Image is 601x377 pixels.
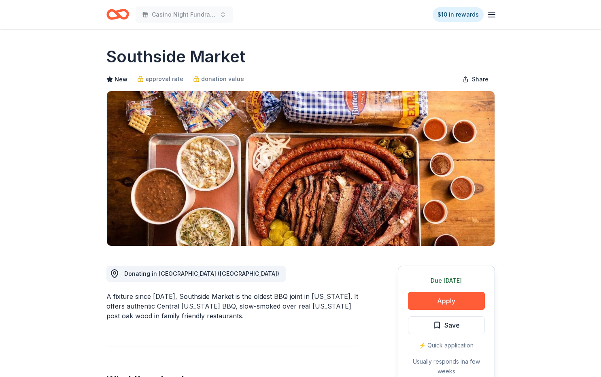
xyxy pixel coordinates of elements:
[136,6,233,23] button: Casino Night Fundraiser and Silent Auction
[115,75,127,84] span: New
[106,292,359,321] div: A fixture since [DATE], Southside Market is the oldest BBQ joint in [US_STATE]. It offers authent...
[472,75,488,84] span: Share
[408,357,485,376] div: Usually responds in a few weeks
[433,7,484,22] a: $10 in rewards
[408,292,485,310] button: Apply
[137,74,183,84] a: approval rate
[193,74,244,84] a: donation value
[107,91,495,246] img: Image for Southside Market
[106,5,129,24] a: Home
[152,10,217,19] span: Casino Night Fundraiser and Silent Auction
[106,45,246,68] h1: Southside Market
[408,316,485,334] button: Save
[201,74,244,84] span: donation value
[124,270,279,277] span: Donating in [GEOGRAPHIC_DATA] ([GEOGRAPHIC_DATA])
[408,276,485,285] div: Due [DATE]
[456,71,495,87] button: Share
[444,320,460,330] span: Save
[145,74,183,84] span: approval rate
[408,341,485,350] div: ⚡️ Quick application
